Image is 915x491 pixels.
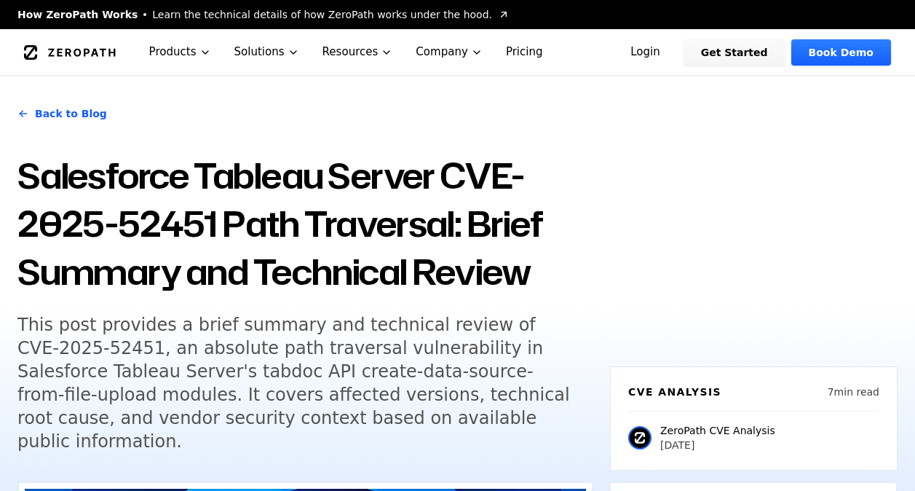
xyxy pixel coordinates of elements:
p: ZeroPath CVE Analysis [660,423,775,438]
a: Back to Blog [17,93,107,134]
p: 7 min read [828,385,879,399]
span: Learn the technical details of how ZeroPath works under the hood. [152,7,492,22]
h1: Salesforce Tableau Server CVE-2025-52451 Path Traversal: Brief Summary and Technical Review [17,152,593,296]
h5: This post provides a brief summary and technical review of CVE-2025-52451, an absolute path trave... [17,313,577,453]
button: Company [404,29,494,75]
img: ZeroPath CVE Analysis [628,426,651,449]
p: [DATE] [660,438,775,452]
a: How ZeroPath WorksLearn the technical details of how ZeroPath works under the hood. [17,7,510,22]
button: Products [138,29,223,75]
a: Login [613,39,678,66]
a: Get Started [684,39,785,66]
button: Resources [311,29,405,75]
a: Book Demo [791,39,891,66]
button: Solutions [223,29,311,75]
h6: CVE Analysis [628,385,721,399]
a: Pricing [494,29,555,75]
span: How ZeroPath Works [17,7,138,22]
